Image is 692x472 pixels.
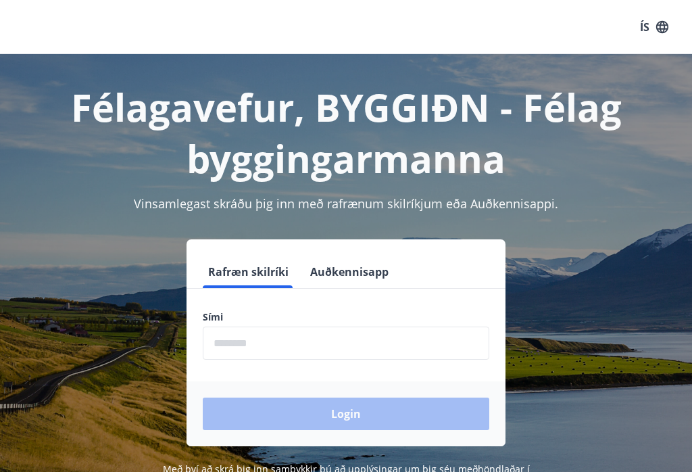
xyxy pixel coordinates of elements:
button: Auðkennisapp [305,256,394,288]
span: Vinsamlegast skráðu þig inn með rafrænum skilríkjum eða Auðkennisappi. [134,195,558,212]
h1: Félagavefur, BYGGIÐN - Félag byggingarmanna [16,81,676,184]
button: Rafræn skilríki [203,256,294,288]
label: Sími [203,310,489,324]
button: ÍS [633,15,676,39]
